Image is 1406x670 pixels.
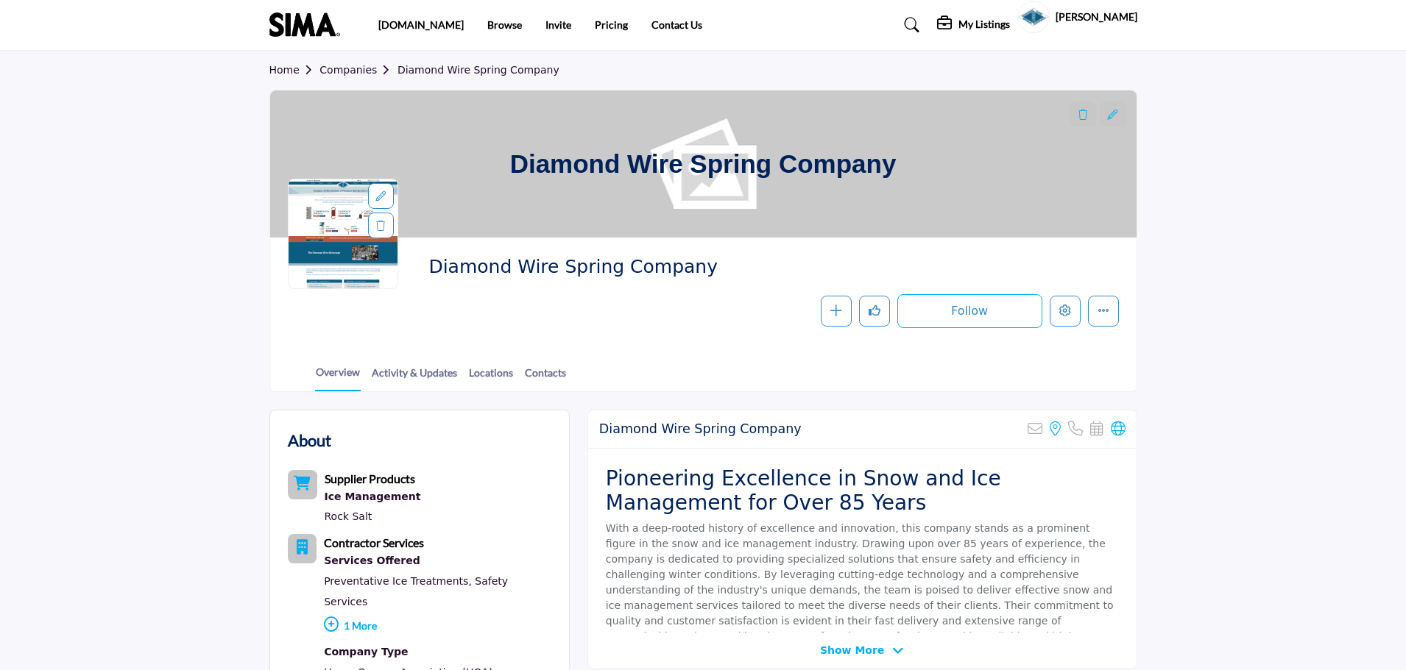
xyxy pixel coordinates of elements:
[1017,1,1050,33] button: Show hide supplier dropdown
[524,365,567,391] a: Contacts
[324,643,551,662] a: Company Type
[937,16,1010,34] div: My Listings
[324,612,551,644] p: 1 More
[378,18,464,31] a: [DOMAIN_NAME]
[288,470,317,499] button: Category Icon
[269,64,320,76] a: Home
[315,364,361,391] a: Overview
[599,421,802,437] h2: Diamond Wire Spring Company
[325,488,421,507] a: Ice Management
[606,466,1119,516] h2: Pioneering Excellence in Snow and Ice Management for Over 85 Years
[368,183,394,209] div: Aspect Ratio:1:1,Size:400x400px
[325,474,415,485] a: Supplier Products
[324,552,551,571] div: Services Offered refers to the specific products, assistance, or expertise a business provides to...
[595,18,628,31] a: Pricing
[324,575,508,607] a: Safety Services
[324,538,424,549] a: Contractor Services
[510,90,897,238] h1: Diamond Wire Spring Company
[324,535,424,549] b: Contractor Services
[325,471,415,485] b: Supplier Products
[859,296,890,327] button: Like
[288,534,317,563] button: Category Icon
[288,428,331,452] h2: About
[371,365,458,391] a: Activity & Updates
[398,64,559,76] a: Diamond Wire Spring Company
[1100,101,1126,127] div: Aspect Ratio:6:1,Size:1200x200px
[1050,296,1081,327] button: Edit company
[958,18,1010,31] h5: My Listings
[324,575,472,587] a: Preventative Ice Treatments,
[325,510,372,522] a: Rock Salt
[1056,10,1137,24] h5: [PERSON_NAME]
[606,521,1119,660] p: With a deep-rooted history of excellence and innovation, this company stands as a prominent figur...
[820,643,884,658] span: Show More
[1088,296,1119,327] button: More details
[319,64,398,76] a: Companies
[897,294,1042,328] button: Follow
[324,643,551,662] div: A Company Type refers to the legal structure of a business, such as sole proprietorship, partners...
[324,552,551,571] a: Services Offered
[545,18,571,31] a: Invite
[428,255,760,279] span: Diamond Wire Spring Company
[325,488,421,507] div: Ice management involves the control, removal, and prevention of ice accumulation on surfaces such...
[487,18,522,31] a: Browse
[651,18,702,31] a: Contact Us
[890,13,929,37] a: Search
[269,13,347,37] img: site Logo
[468,365,514,391] a: Locations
